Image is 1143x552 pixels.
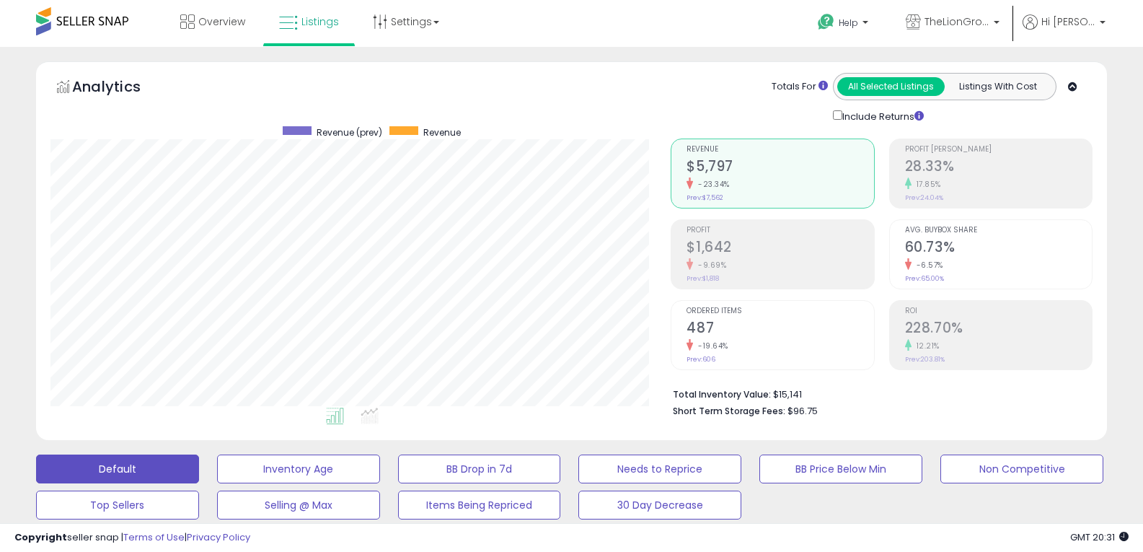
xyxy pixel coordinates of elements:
span: TheLionGroup US [924,14,989,29]
small: Prev: 203.81% [905,355,945,364]
h2: $5,797 [687,158,873,178]
button: 30 Day Decrease [578,491,741,520]
button: BB Drop in 7d [398,455,561,483]
h5: Analytics [72,76,169,100]
button: Inventory Age [217,455,380,483]
span: $96.75 [787,404,818,418]
a: Terms of Use [123,530,185,544]
div: seller snap | | [14,531,250,545]
a: Hi [PERSON_NAME] [1023,14,1106,47]
span: Avg. Buybox Share [905,227,1092,235]
span: Revenue [687,146,873,154]
small: Prev: 65.00% [905,274,944,283]
button: Needs to Reprice [578,455,741,483]
button: Selling @ Max [217,491,380,520]
button: All Selected Listings [837,77,945,96]
a: Privacy Policy [187,530,250,544]
small: 12.21% [912,341,940,351]
span: Overview [198,14,245,29]
b: Total Inventory Value: [673,388,771,400]
small: Prev: 24.04% [905,193,943,202]
button: Non Competitive [940,455,1103,483]
button: Top Sellers [36,491,199,520]
small: -9.69% [693,260,726,271]
small: Prev: $7,562 [687,193,723,202]
span: Help [839,17,858,29]
li: $15,141 [673,385,1082,402]
div: Totals For [772,80,828,94]
span: Hi [PERSON_NAME] [1041,14,1095,29]
button: Items Being Repriced [398,491,561,520]
h2: 228.70% [905,320,1092,339]
h2: $1,642 [687,239,873,258]
span: Revenue (prev) [317,126,382,139]
h2: 28.33% [905,158,1092,178]
i: Get Help [817,13,835,31]
span: Profit [687,227,873,235]
small: -6.57% [912,260,943,271]
b: Short Term Storage Fees: [673,405,785,417]
small: 17.85% [912,179,941,190]
small: Prev: $1,818 [687,274,719,283]
a: Help [806,2,883,47]
span: 2025-08-11 20:31 GMT [1070,530,1129,544]
span: Ordered Items [687,307,873,315]
h2: 60.73% [905,239,1092,258]
small: Prev: 606 [687,355,715,364]
div: Include Returns [822,108,941,124]
span: Listings [301,14,339,29]
small: -19.64% [693,341,728,351]
button: Listings With Cost [944,77,1051,96]
small: -23.34% [693,179,730,190]
strong: Copyright [14,530,67,544]
span: Revenue [423,126,461,139]
button: Default [36,455,199,483]
h2: 487 [687,320,873,339]
span: Profit [PERSON_NAME] [905,146,1092,154]
button: BB Price Below Min [759,455,922,483]
span: ROI [905,307,1092,315]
